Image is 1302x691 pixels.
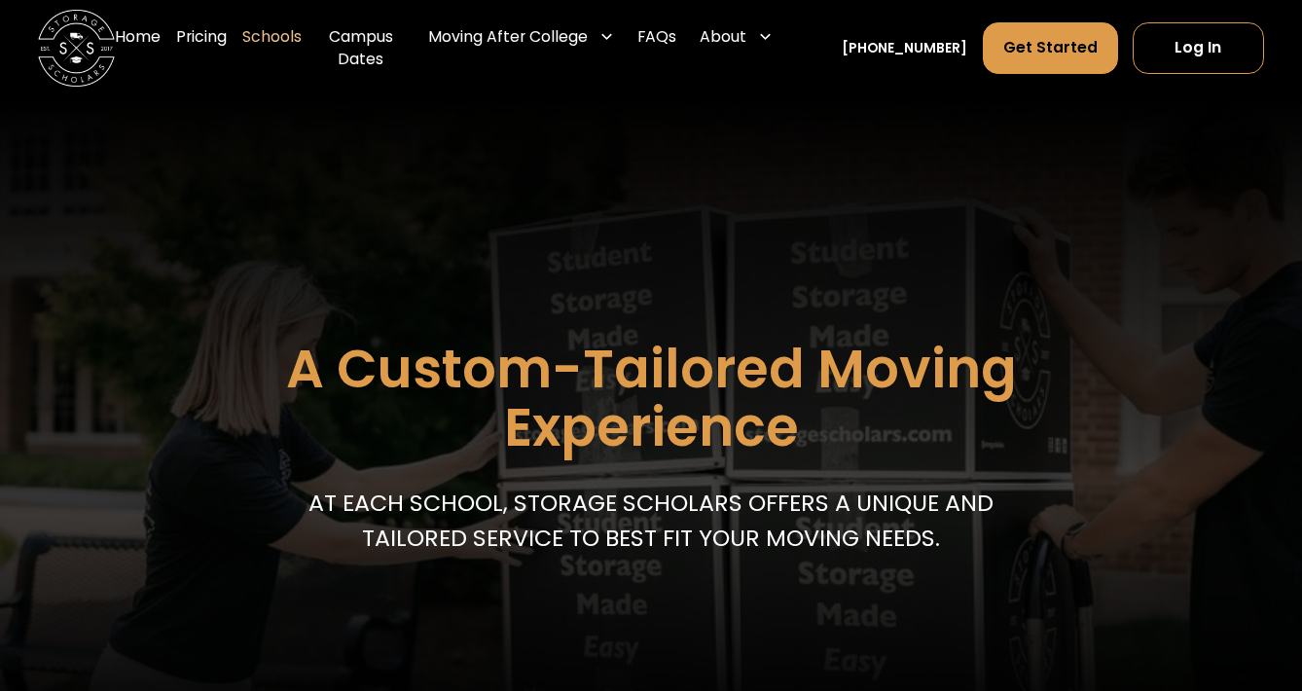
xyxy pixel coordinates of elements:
a: [PHONE_NUMBER] [842,38,967,58]
a: FAQs [637,10,676,87]
a: Schools [242,10,302,87]
h1: A Custom-Tailored Moving Experience [190,341,1111,456]
div: Moving After College [420,10,622,63]
a: Home [115,10,161,87]
a: Campus Dates [317,10,405,87]
a: Get Started [983,22,1117,74]
p: At each school, storage scholars offers a unique and tailored service to best fit your Moving needs. [301,486,1001,555]
a: Pricing [176,10,227,87]
a: Log In [1133,22,1263,74]
img: Storage Scholars main logo [38,10,115,87]
div: About [700,25,746,49]
div: About [692,10,780,63]
div: Moving After College [428,25,588,49]
a: home [38,10,115,87]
